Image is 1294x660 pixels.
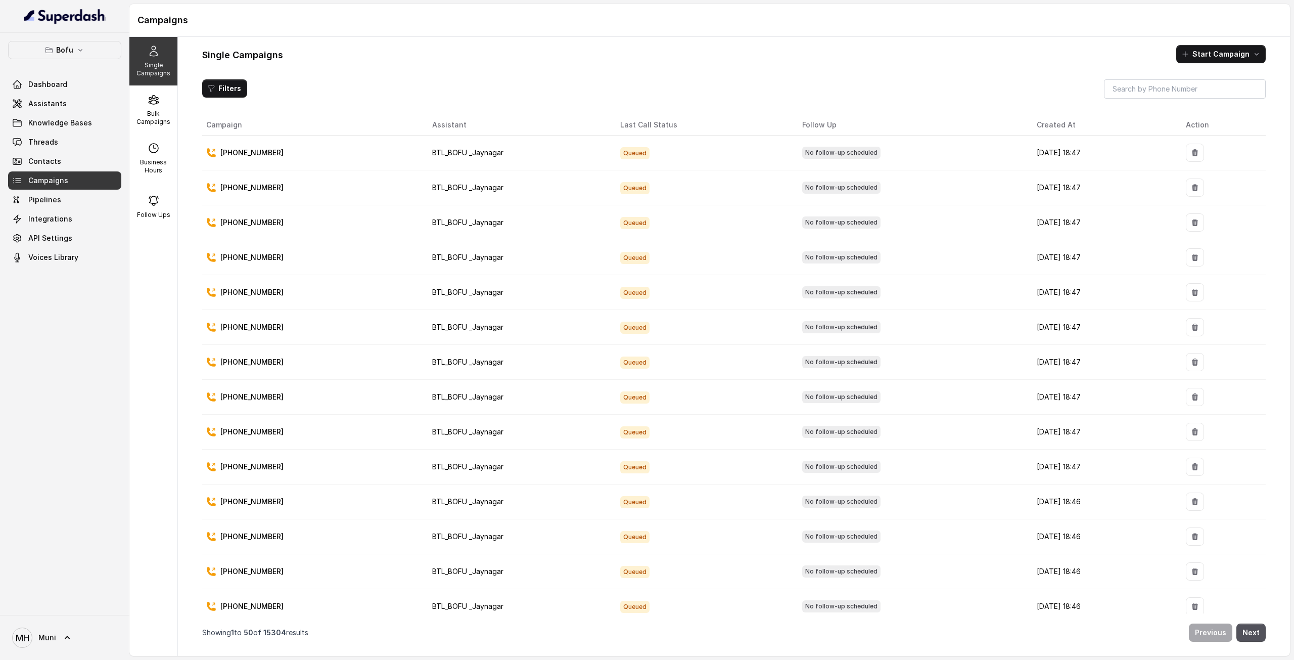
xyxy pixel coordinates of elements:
[263,628,286,637] span: 15304
[802,251,881,263] span: No follow-up scheduled
[432,288,503,296] span: BTL_BOFU _Jaynagar
[620,287,650,299] span: Queued
[202,47,283,63] h1: Single Campaigns
[1029,554,1178,589] td: [DATE] 18:46
[231,628,234,637] span: 1
[1029,589,1178,624] td: [DATE] 18:46
[220,252,284,262] p: [PHONE_NUMBER]
[220,497,284,507] p: [PHONE_NUMBER]
[802,356,881,368] span: No follow-up scheduled
[620,217,650,229] span: Queued
[8,210,121,228] a: Integrations
[620,531,650,543] span: Queued
[1176,45,1266,63] button: Start Campaign
[432,427,503,436] span: BTL_BOFU _Jaynagar
[620,496,650,508] span: Queued
[8,41,121,59] button: Bofu
[802,147,881,159] span: No follow-up scheduled
[1029,136,1178,170] td: [DATE] 18:47
[1029,240,1178,275] td: [DATE] 18:47
[620,322,650,334] span: Queued
[8,229,121,247] a: API Settings
[802,496,881,508] span: No follow-up scheduled
[8,191,121,209] a: Pipelines
[612,115,794,136] th: Last Call Status
[8,152,121,170] a: Contacts
[1029,415,1178,450] td: [DATE] 18:47
[1029,450,1178,485] td: [DATE] 18:47
[137,211,170,219] p: Follow Ups
[28,233,72,243] span: API Settings
[802,391,881,403] span: No follow-up scheduled
[56,44,73,56] p: Bofu
[1029,310,1178,345] td: [DATE] 18:47
[620,147,650,159] span: Queued
[802,531,881,543] span: No follow-up scheduled
[28,195,61,205] span: Pipelines
[432,462,503,471] span: BTL_BOFU _Jaynagar
[620,182,650,194] span: Queued
[432,532,503,541] span: BTL_BOFU _Jaynagar
[24,8,106,24] img: light.svg
[202,618,1266,648] nav: Pagination
[220,357,284,367] p: [PHONE_NUMBER]
[8,624,121,652] a: Muni
[620,391,650,404] span: Queued
[8,171,121,190] a: Campaigns
[137,12,1282,28] h1: Campaigns
[8,133,121,151] a: Threads
[220,392,284,402] p: [PHONE_NUMBER]
[28,175,68,186] span: Campaigns
[133,110,173,126] p: Bulk Campaigns
[1189,624,1232,642] button: Previous
[432,253,503,261] span: BTL_BOFU _Jaynagar
[432,392,503,401] span: BTL_BOFU _Jaynagar
[220,322,284,332] p: [PHONE_NUMBER]
[220,566,284,577] p: [PHONE_NUMBER]
[133,61,173,77] p: Single Campaigns
[802,182,881,194] span: No follow-up scheduled
[28,137,58,147] span: Threads
[220,183,284,193] p: [PHONE_NUMBER]
[802,600,881,612] span: No follow-up scheduled
[220,532,284,542] p: [PHONE_NUMBER]
[620,426,650,438] span: Queued
[620,357,650,369] span: Queued
[802,286,881,298] span: No follow-up scheduled
[220,601,284,611] p: [PHONE_NUMBER]
[220,148,284,158] p: [PHONE_NUMBER]
[28,252,78,262] span: Voices Library
[802,321,881,333] span: No follow-up scheduled
[28,99,67,109] span: Assistants
[28,214,72,224] span: Integrations
[38,633,56,643] span: Muni
[133,158,173,174] p: Business Hours
[802,216,881,229] span: No follow-up scheduled
[8,95,121,113] a: Assistants
[16,633,29,643] text: MH
[202,115,424,136] th: Campaign
[1029,275,1178,310] td: [DATE] 18:47
[620,461,650,473] span: Queued
[432,567,503,576] span: BTL_BOFU _Jaynagar
[1029,170,1178,205] td: [DATE] 18:47
[432,218,503,227] span: BTL_BOFU _Jaynagar
[1029,519,1178,554] td: [DATE] 18:46
[1029,485,1178,519] td: [DATE] 18:46
[432,323,503,331] span: BTL_BOFU _Jaynagar
[28,156,61,166] span: Contacts
[802,426,881,438] span: No follow-up scheduled
[432,497,503,506] span: BTL_BOFU _Jaynagar
[8,75,121,94] a: Dashboard
[802,565,881,578] span: No follow-up scheduled
[202,628,308,638] p: Showing to of results
[8,114,121,132] a: Knowledge Bases
[1029,115,1178,136] th: Created At
[202,79,247,98] button: Filters
[244,628,253,637] span: 50
[8,248,121,267] a: Voices Library
[1236,624,1266,642] button: Next
[620,566,650,578] span: Queued
[28,118,92,128] span: Knowledge Bases
[620,252,650,264] span: Queued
